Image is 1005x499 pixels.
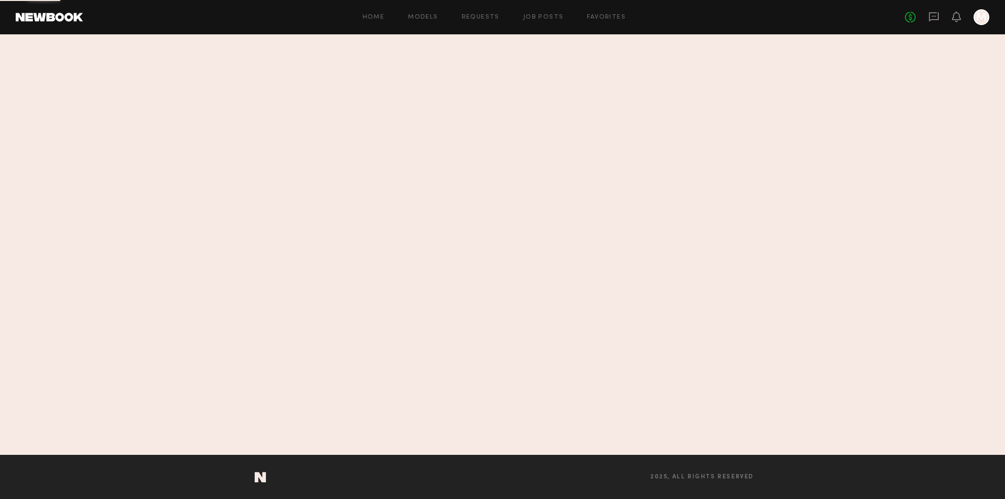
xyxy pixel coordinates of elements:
[462,14,500,21] a: Requests
[587,14,626,21] a: Favorites
[363,14,385,21] a: Home
[974,9,989,25] a: M
[408,14,438,21] a: Models
[523,14,564,21] a: Job Posts
[650,474,754,480] span: 2025, all rights reserved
